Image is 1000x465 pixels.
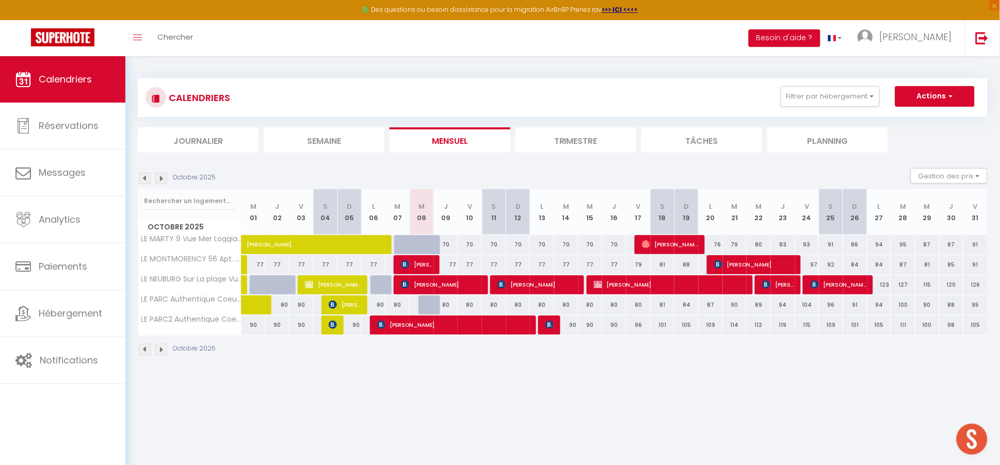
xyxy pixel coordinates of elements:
div: 81 [915,255,940,274]
abbr: J [781,202,785,211]
div: 115 [795,315,819,335]
abbr: S [829,202,833,211]
div: 91 [963,255,988,274]
div: 80 [434,295,458,314]
span: [PERSON_NAME] [497,275,578,294]
abbr: S [660,202,665,211]
div: 127 [891,275,915,294]
button: Actions [895,86,975,107]
li: Tâches [641,127,762,153]
div: 105 [867,315,892,335]
span: [PERSON_NAME] [401,255,433,274]
th: 14 [554,189,578,235]
span: Hébergement [39,307,102,320]
div: 84 [843,255,867,274]
div: 90 [265,315,289,335]
div: 91 [963,235,988,254]
th: 09 [434,189,458,235]
div: 90 [554,315,578,335]
a: >>> ICI <<<< [602,5,638,14]
abbr: J [949,202,954,211]
div: 77 [530,255,554,274]
div: 87 [915,235,940,254]
div: 96 [819,295,843,314]
div: 77 [241,255,266,274]
abbr: V [467,202,472,211]
abbr: J [275,202,279,211]
div: 90 [602,315,626,335]
div: 76 [699,235,723,254]
div: 80 [530,295,554,314]
div: 77 [506,255,530,274]
span: [PERSON_NAME] [762,275,795,294]
th: 25 [819,189,843,235]
p: Octobre 2025 [173,173,216,182]
th: 31 [963,189,988,235]
span: [PERSON_NAME] [714,255,795,274]
div: 77 [337,255,362,274]
th: 04 [313,189,337,235]
span: LE MARTY 9 Vue Mer Loggia Climatisé Piscine Centre [140,235,243,243]
abbr: D [852,202,858,211]
span: [PERSON_NAME] [545,315,554,335]
th: 19 [674,189,699,235]
div: 98 [940,315,964,335]
span: LE PARC2 Authentique Coeur de [GEOGRAPHIC_DATA] Clim [140,315,243,323]
th: 11 [482,189,506,235]
div: 100 [915,315,940,335]
abbr: D [347,202,352,211]
abbr: D [684,202,689,211]
li: Mensuel [390,127,510,153]
button: Gestion des prix [911,168,988,184]
abbr: V [299,202,304,211]
div: 97 [795,255,819,274]
th: 12 [506,189,530,235]
div: 87 [891,255,915,274]
span: [PERSON_NAME] [880,30,952,43]
th: 03 [289,189,314,235]
div: 77 [313,255,337,274]
th: 07 [385,189,410,235]
div: 80 [506,295,530,314]
div: 92 [819,255,843,274]
span: [PERSON_NAME] [594,275,748,294]
abbr: M [756,202,762,211]
th: 28 [891,189,915,235]
div: 105 [674,315,699,335]
li: Semaine [264,127,384,153]
th: 18 [651,189,675,235]
span: Calendriers [39,73,92,86]
span: [PERSON_NAME] [247,229,389,249]
th: 29 [915,189,940,235]
div: 77 [434,255,458,274]
a: ... [PERSON_NAME] [850,20,965,56]
div: 95 [963,295,988,314]
div: 112 [747,315,771,335]
span: [PERSON_NAME] [642,235,699,254]
li: Journalier [138,127,259,153]
div: 100 [891,295,915,314]
div: 70 [530,235,554,254]
abbr: M [587,202,593,211]
div: 70 [434,235,458,254]
div: 77 [362,255,386,274]
div: 77 [289,255,314,274]
div: 70 [506,235,530,254]
span: Notifications [40,354,98,367]
abbr: M [418,202,425,211]
abbr: L [709,202,712,211]
abbr: M [563,202,569,211]
th: 27 [867,189,892,235]
abbr: M [900,202,907,211]
abbr: M [924,202,930,211]
p: Octobre 2025 [173,344,216,354]
button: Filtrer par hébergement [781,86,880,107]
div: 70 [602,235,626,254]
div: 80 [289,295,314,314]
div: 115 [915,275,940,294]
div: 89 [747,295,771,314]
div: 80 [385,295,410,314]
abbr: V [636,202,641,211]
li: Trimestre [515,127,636,153]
